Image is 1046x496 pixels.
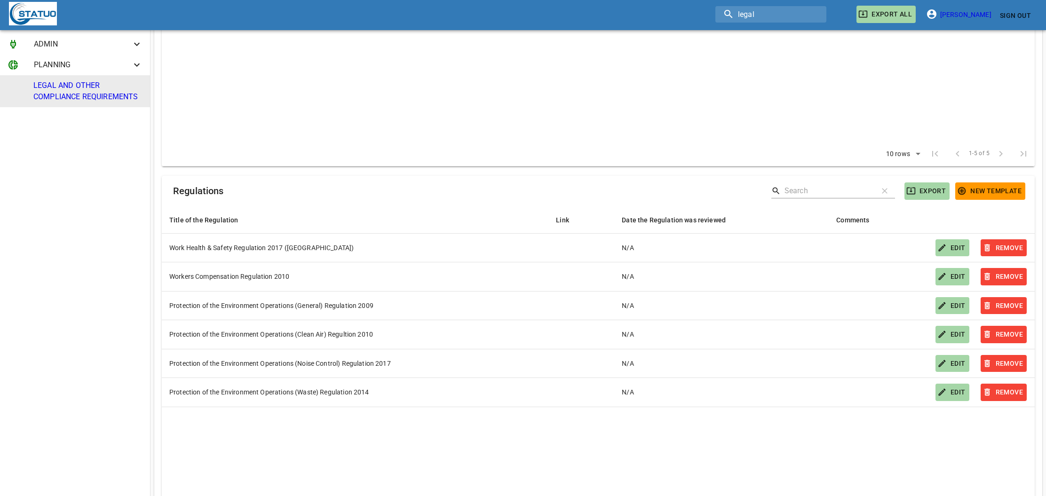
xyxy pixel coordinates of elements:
span: Sign Out [1000,10,1031,22]
span: Search [771,186,781,196]
span: First Page [924,142,946,165]
span: EDIT [939,386,966,398]
a: [PERSON_NAME] [929,11,996,18]
button: REMOVE [975,291,1032,320]
span: Title of the Regulation [169,214,250,226]
button: REMOVE [981,384,1027,401]
span: REMOVE [984,242,1023,254]
span: EDIT [939,329,966,340]
span: REMOVE [984,386,1023,398]
span: EXPORT [908,185,946,197]
span: PLANNING [34,59,131,71]
span: EXPORT ALL [860,8,912,20]
td: Protection of the Environment Operations (General) Regulation 2009 [162,291,548,320]
td: Work Health & Safety Regulation 2017 ([GEOGRAPHIC_DATA]) [162,233,548,262]
td: N/A [614,378,829,407]
td: Protection of the Environment Operations (Clean Air) Regultion 2010 [162,320,548,349]
button: EXPORT [904,182,950,200]
td: Protection of the Environment Operations (Waste) Regulation 2014 [162,378,548,407]
span: ADMIN [34,39,131,50]
button: EDIT [935,268,969,285]
button: REMOVE [981,355,1027,372]
div: Comments [836,214,869,226]
div: Date the Regulation was reviewed [622,214,726,226]
span: EDIT [939,242,966,254]
div: Title of the Regulation [169,214,238,226]
button: REMOVE [981,268,1027,285]
button: Sign Out [996,7,1035,24]
button: REMOVE [975,349,1032,378]
span: Link [556,214,581,226]
td: N/A [614,349,829,378]
span: Comments [836,214,881,226]
button: EDIT [930,320,975,349]
button: New Template [950,177,1031,205]
button: REMOVE [975,234,1032,262]
td: Protection of the Environment Operations (Noise Control) Regulation 2017 [162,349,548,378]
h6: Regulations [173,183,224,198]
button: EDIT [930,349,975,378]
button: REMOVE [981,297,1027,315]
td: Workers Compensation Regulation 2010 [162,262,548,291]
button: REMOVE [981,326,1027,343]
span: REMOVE [984,329,1023,340]
div: 10 rows [884,150,912,158]
span: REMOVE [984,300,1023,312]
input: search [715,6,826,23]
td: N/A [614,320,829,349]
span: 1-5 of 5 [969,149,990,158]
button: EDIT [930,378,975,407]
div: 10 rows [880,147,924,161]
span: New Template [959,185,1022,197]
button: EDIT [935,326,969,343]
td: N/A [614,233,829,262]
img: Statuo [9,2,57,25]
button: EDIT [930,262,975,291]
button: REMOVE [975,262,1032,291]
span: Previous Page [946,142,969,165]
input: Search [784,183,871,198]
span: Date the Regulation was reviewed [622,214,738,226]
span: LEGAL AND OTHER COMPLIANCE REQUIREMENTS [33,80,143,102]
span: REMOVE [984,358,1023,370]
span: EDIT [939,271,966,283]
span: Next Page [990,142,1012,165]
button: EDIT [930,234,975,262]
button: EDIT [935,384,969,401]
td: N/A [614,262,829,291]
div: Link [556,214,569,226]
button: EDIT [935,239,969,257]
button: New Template [955,182,1025,200]
button: EDIT [935,297,969,315]
span: REMOVE [984,271,1023,283]
button: EXPORT ALL [856,6,916,23]
button: EDIT [930,291,975,320]
span: EDIT [939,358,966,370]
button: REMOVE [975,378,1032,407]
span: EDIT [939,300,966,312]
td: N/A [614,291,829,320]
span: Last Page [1012,142,1035,165]
button: REMOVE [981,239,1027,257]
button: EDIT [935,355,969,372]
button: REMOVE [975,320,1032,349]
